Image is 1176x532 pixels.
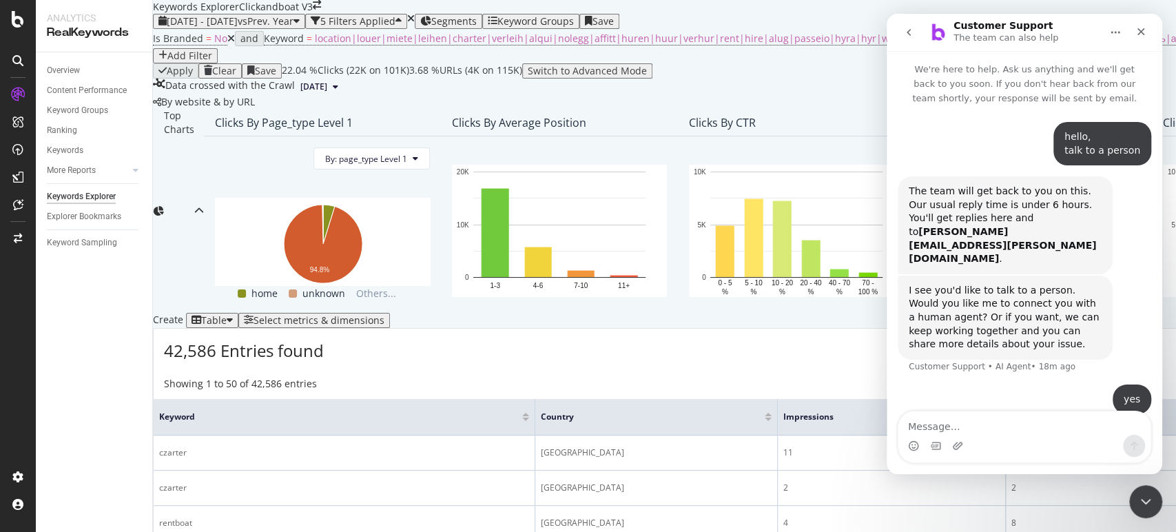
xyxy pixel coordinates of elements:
[159,447,529,459] div: czarter
[750,288,756,296] text: %
[198,63,242,79] button: Clear
[47,236,117,250] div: Keyword Sampling
[47,123,77,138] div: Ranking
[159,411,502,423] span: Keyword
[702,274,706,281] text: 0
[282,63,409,79] div: 22.04 % Clicks ( 22K on 101K )
[214,32,227,45] span: No
[320,16,395,27] div: 5 Filters Applied
[215,116,353,130] div: Clicks By page_type Level 1
[300,81,327,93] span: 2024 May. 5th
[1129,485,1162,518] iframe: Intercom live chat
[47,236,143,250] a: Keyword Sampling
[541,447,772,459] div: [GEOGRAPHIC_DATA]
[302,285,345,302] span: unknown
[718,279,732,287] text: 0 - 5
[431,14,477,28] span: Segments
[574,282,588,289] text: 7-10
[47,143,83,158] div: Keywords
[862,279,874,287] text: 70 -
[153,313,238,328] div: Create
[264,32,304,45] span: Keyword
[618,282,630,289] text: 11+
[522,63,652,79] button: Switch to Advanced Mode
[351,285,402,302] span: Others...
[779,288,785,296] text: %
[47,103,143,118] a: Keyword Groups
[452,165,667,297] svg: A chart.
[47,163,129,178] a: More Reports
[164,109,194,313] div: Top Charts
[251,285,278,302] span: home
[497,16,574,27] div: Keyword Groups
[165,79,295,95] div: Data crossed with the Crawl
[47,209,121,224] div: Explorer Bookmarks
[407,14,415,23] div: times
[161,95,255,108] span: By website & by URL
[235,31,264,46] button: and
[313,147,430,170] button: By: page_type Level 1
[325,153,407,165] span: By: page_type Level 1
[47,163,96,178] div: More Reports
[159,517,529,529] div: rentboat
[745,279,763,287] text: 5 - 10
[829,279,851,287] text: 40 - 70
[697,221,706,229] text: 5K
[722,288,728,296] text: %
[783,482,1000,494] div: 2
[783,447,1000,459] div: 11
[452,116,586,130] div: Clicks By Average Position
[783,411,973,423] span: Impressions
[592,16,614,27] div: Save
[887,14,1162,474] iframe: Intercom live chat
[47,190,143,204] a: Keywords Explorer
[858,288,878,296] text: 100 %
[47,83,143,98] a: Content Performance
[47,25,141,41] div: RealKeywords
[295,79,344,95] button: [DATE]
[255,65,276,76] div: Save
[541,517,772,529] div: [GEOGRAPHIC_DATA]
[689,165,904,297] svg: A chart.
[409,63,522,79] div: 3.68 % URLs ( 4K on 115K )
[238,313,390,328] button: Select metrics & dimensions
[689,116,756,130] div: Clicks By CTR
[153,48,218,63] button: Add Filter
[457,168,469,176] text: 20K
[153,14,305,29] button: [DATE] - [DATE]vsPrev. Year
[528,65,647,76] div: Switch to Advanced Mode
[167,50,212,61] div: Add Filter
[47,63,143,78] a: Overview
[490,282,500,289] text: 1-3
[240,33,258,44] div: and
[153,95,255,109] div: legacy label
[164,377,317,392] div: Showing 1 to 50 of 42,586 entries
[465,274,469,281] text: 0
[159,482,529,494] div: czarter
[415,14,482,29] button: Segments
[47,103,108,118] div: Keyword Groups
[47,190,116,204] div: Keywords Explorer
